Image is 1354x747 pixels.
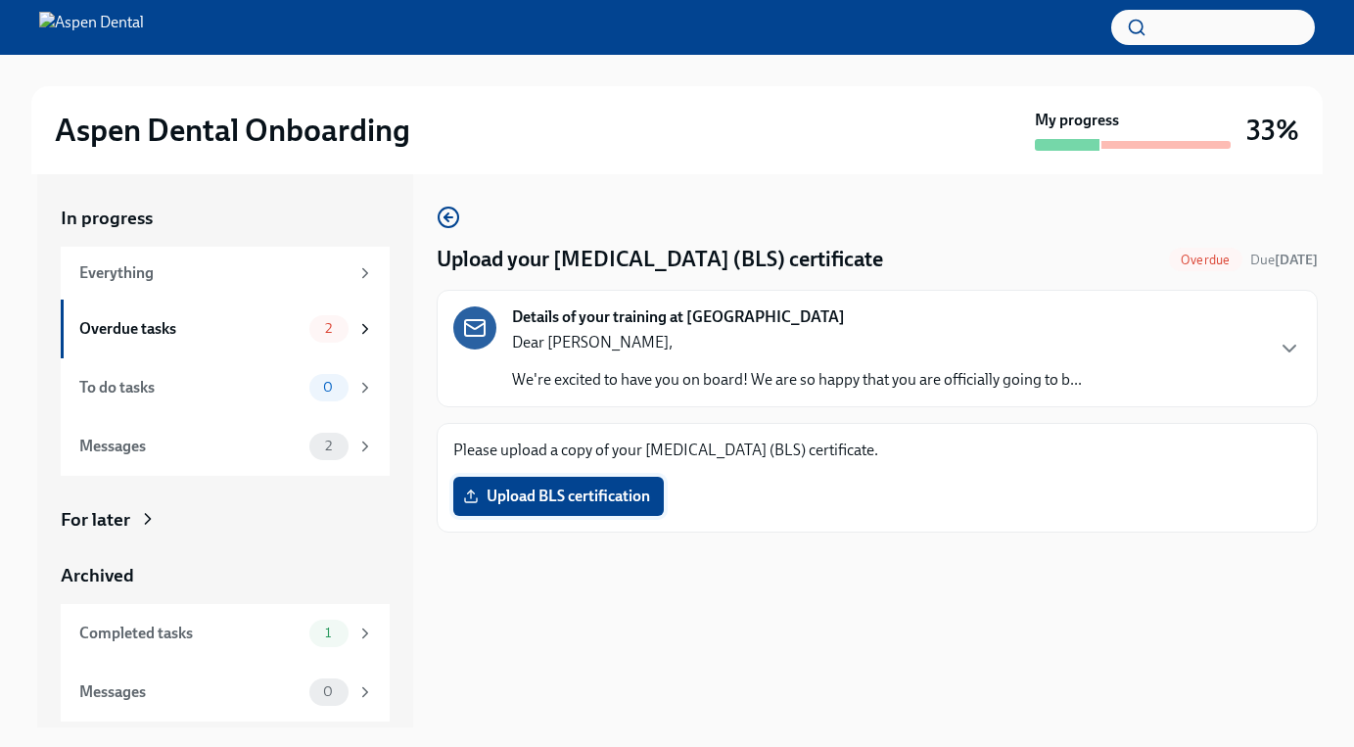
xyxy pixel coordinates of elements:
[437,245,883,274] h4: Upload your [MEDICAL_DATA] (BLS) certificate
[79,681,302,703] div: Messages
[39,12,144,43] img: Aspen Dental
[1169,253,1241,267] span: Overdue
[512,306,845,328] strong: Details of your training at [GEOGRAPHIC_DATA]
[61,206,390,231] a: In progress
[61,358,390,417] a: To do tasks0
[512,332,1082,353] p: Dear [PERSON_NAME],
[79,623,302,644] div: Completed tasks
[1035,110,1119,131] strong: My progress
[1275,252,1318,268] strong: [DATE]
[313,321,344,336] span: 2
[313,439,344,453] span: 2
[61,247,390,300] a: Everything
[61,563,390,588] a: Archived
[61,507,130,533] div: For later
[61,507,390,533] a: For later
[1246,113,1299,148] h3: 33%
[311,380,345,395] span: 0
[453,440,1301,461] p: Please upload a copy of your [MEDICAL_DATA] (BLS) certificate.
[467,487,650,506] span: Upload BLS certification
[61,300,390,358] a: Overdue tasks2
[61,604,390,663] a: Completed tasks1
[55,111,410,150] h2: Aspen Dental Onboarding
[61,663,390,722] a: Messages0
[79,436,302,457] div: Messages
[1250,251,1318,269] span: September 14th, 2025 10:00
[61,417,390,476] a: Messages2
[512,369,1082,391] p: We're excited to have you on board! We are so happy that you are officially going to b...
[1250,252,1318,268] span: Due
[313,626,343,640] span: 1
[453,477,664,516] label: Upload BLS certification
[79,377,302,398] div: To do tasks
[79,318,302,340] div: Overdue tasks
[79,262,349,284] div: Everything
[311,684,345,699] span: 0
